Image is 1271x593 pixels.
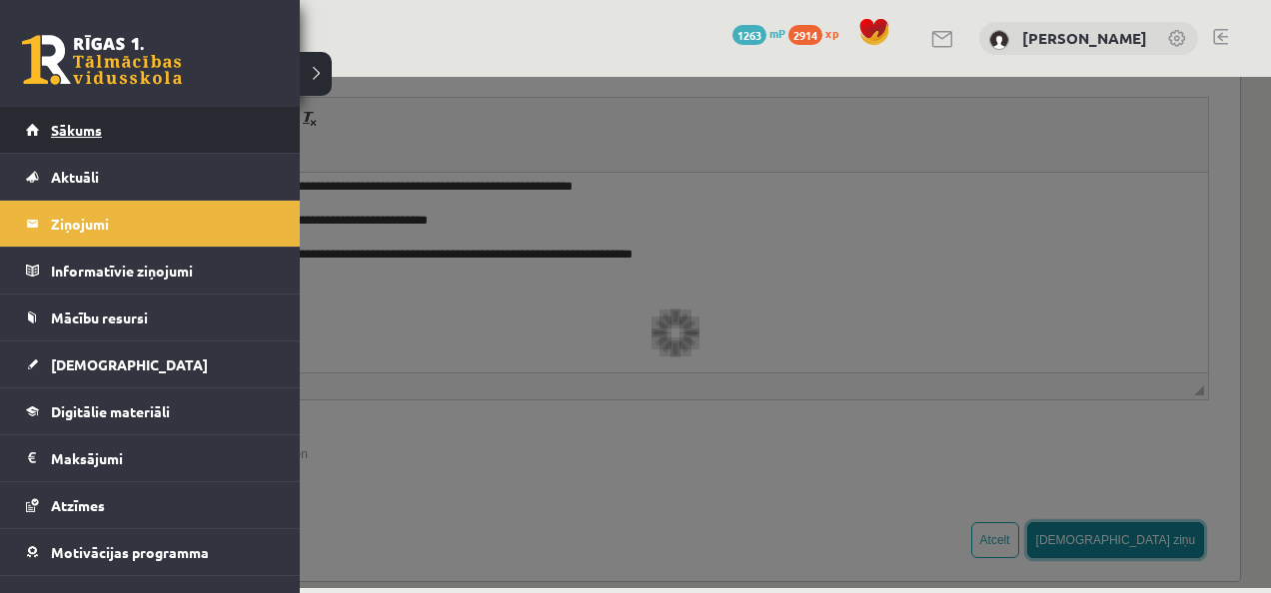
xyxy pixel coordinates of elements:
legend: Maksājumi [51,435,275,481]
a: [PERSON_NAME] [1022,28,1147,48]
a: 2914 xp [788,25,848,41]
span: mP [769,25,785,41]
span: 1263 [732,25,766,45]
span: 2914 [788,25,822,45]
span: xp [825,25,838,41]
a: Sākums [26,107,275,153]
span: Mācību resursi [51,308,148,326]
legend: Informatīvie ziņojumi [51,248,275,294]
a: Digitālie materiāli [26,388,275,434]
span: [DEMOGRAPHIC_DATA] [51,355,208,373]
legend: Ziņojumi [51,201,275,247]
a: Ziņojumi [26,201,275,247]
a: [DEMOGRAPHIC_DATA] [26,341,275,387]
span: Aktuāli [51,168,99,186]
a: Informatīvie ziņojumi [26,248,275,294]
span: Sākums [51,121,102,139]
a: Motivācijas programma [26,529,275,575]
a: Atzīmes [26,482,275,528]
a: Mācību resursi [26,295,275,340]
a: Rīgas 1. Tālmācības vidusskola [22,35,182,85]
a: Maksājumi [26,435,275,481]
a: Aktuāli [26,154,275,200]
span: Digitālie materiāli [51,402,170,420]
img: Loreta Lote Šķeltiņa [989,30,1009,50]
span: Motivācijas programma [51,543,209,561]
span: Atzīmes [51,496,105,514]
a: 1263 mP [732,25,785,41]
